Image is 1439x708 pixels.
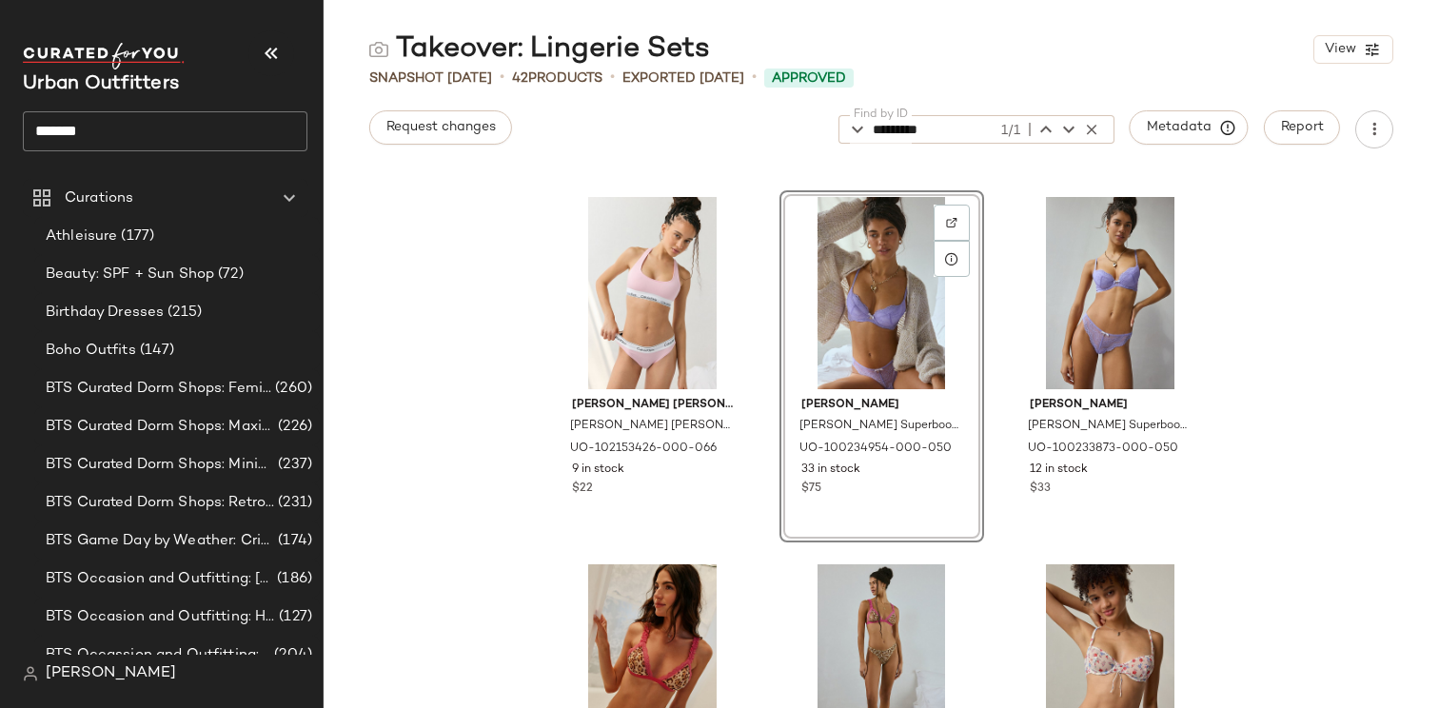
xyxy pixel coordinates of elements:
span: (204) [270,644,312,666]
span: 9 in stock [572,462,624,479]
span: UO-100233873-000-050 [1028,441,1178,458]
button: Report [1264,110,1340,145]
span: (147) [136,340,175,362]
span: Athleisure [46,226,117,247]
div: 1/1 [997,121,1021,141]
span: (215) [164,302,202,324]
button: View [1313,35,1393,64]
img: 102153426_066_b [557,197,748,389]
span: (186) [273,568,312,590]
span: [PERSON_NAME] [PERSON_NAME] [572,397,733,414]
span: BTS Occasion and Outfitting: Homecoming Dresses [46,606,275,628]
span: (72) [214,264,244,285]
span: (127) [275,606,312,628]
span: Boho Outfits [46,340,136,362]
span: Beauty: SPF + Sun Shop [46,264,214,285]
div: Takeover: Lingerie Sets [369,30,710,69]
span: BTS Curated Dorm Shops: Feminine [46,378,271,400]
span: View [1324,42,1356,57]
button: Request changes [369,110,512,145]
img: 100234954_050_b [786,197,977,389]
span: $33 [1030,481,1051,498]
span: (237) [274,454,312,476]
span: BTS Occassion and Outfitting: Campus Lounge [46,644,270,666]
span: Metadata [1146,119,1232,136]
span: [PERSON_NAME] Superboost Lace Thong in Purple, Women's at Urban Outfitters [1028,418,1189,435]
span: • [752,67,757,89]
span: BTS Game Day by Weather: Crisp & Cozy [46,530,274,552]
img: svg%3e [946,217,957,228]
span: Current Company Name [23,74,179,94]
div: Products [512,69,602,88]
span: Approved [772,69,846,88]
span: BTS Curated Dorm Shops: Maximalist [46,416,274,438]
span: [PERSON_NAME] Superboost Lace Padded Pushup Bra in Purple Hebe, Women's at Urban Outfitters [799,418,960,435]
span: Report [1280,120,1324,135]
img: svg%3e [23,666,38,681]
img: svg%3e [369,40,388,59]
span: Snapshot [DATE] [369,69,492,88]
img: cfy_white_logo.C9jOOHJF.svg [23,43,185,69]
span: [PERSON_NAME] [46,662,176,685]
span: (231) [274,492,312,514]
span: 42 [512,71,528,86]
span: BTS Curated Dorm Shops: Minimalist [46,454,274,476]
span: UO-100234954-000-050 [799,441,952,458]
span: BTS Curated Dorm Shops: Retro+ Boho [46,492,274,514]
span: UO-102153426-000-066 [570,441,717,458]
span: • [610,67,615,89]
span: (174) [274,530,312,552]
span: [PERSON_NAME] [1030,397,1191,414]
span: (260) [271,378,312,400]
span: (177) [117,226,154,247]
span: Request changes [385,120,496,135]
p: Exported [DATE] [622,69,744,88]
img: 100233873_050_b4 [1015,197,1206,389]
span: • [500,67,504,89]
span: (226) [274,416,312,438]
span: BTS Occasion and Outfitting: [PERSON_NAME] to Party [46,568,273,590]
span: [PERSON_NAME] [PERSON_NAME] Icon Cotton Modal Bikini Undie in Buff Pink, Women's at Urban Outfitters [570,418,731,435]
button: Metadata [1130,110,1249,145]
span: $22 [572,481,593,498]
span: 12 in stock [1030,462,1088,479]
span: Birthday Dresses [46,302,164,324]
span: Curations [65,187,133,209]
